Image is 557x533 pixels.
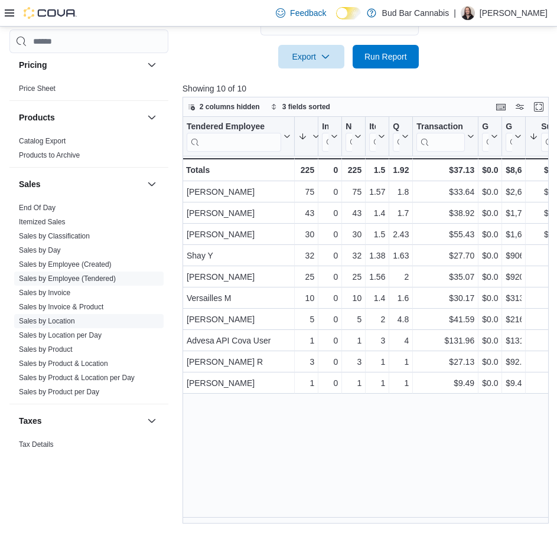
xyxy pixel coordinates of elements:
[19,374,135,382] a: Sales by Product & Location per Day
[19,440,54,449] a: Tax Details
[416,227,474,241] div: $55.43
[393,355,409,369] div: 1
[506,355,522,369] div: $92.97
[346,122,352,152] div: Net Sold
[322,312,338,326] div: 0
[19,415,42,427] h3: Taxes
[187,206,291,220] div: [PERSON_NAME]
[416,163,474,177] div: $37.13
[19,302,103,312] span: Sales by Invoice & Product
[506,206,522,220] div: $1,751.27
[482,122,488,133] div: Gift Cards
[346,355,361,369] div: 3
[322,122,328,133] div: Invoices Ref
[346,163,361,177] div: 225
[416,122,465,133] div: Transaction Average
[416,376,474,390] div: $9.49
[369,376,385,390] div: 1
[19,274,116,283] span: Sales by Employee (Tendered)
[19,232,90,240] a: Sales by Classification
[322,122,338,152] button: Invoices Ref
[506,163,522,177] div: $8,689.69
[506,291,522,305] div: $313.84
[393,122,399,133] div: Qty Per Transaction
[506,376,522,390] div: $9.49
[19,317,75,325] a: Sales by Location
[19,345,73,354] span: Sales by Product
[19,218,66,226] a: Itemized Sales
[369,206,385,220] div: 1.4
[145,414,159,428] button: Taxes
[336,19,337,20] span: Dark Mode
[278,45,344,68] button: Export
[298,206,314,220] div: 43
[482,122,498,152] button: Gift Cards
[416,355,474,369] div: $27.13
[346,122,352,133] div: Net Sold
[346,122,361,152] button: Net Sold
[416,122,474,152] button: Transaction Average
[393,376,409,390] div: 1
[187,227,291,241] div: [PERSON_NAME]
[506,227,522,241] div: $1,694.27
[298,227,314,241] div: 30
[506,185,522,199] div: $2,651.65
[353,45,419,68] button: Run Report
[382,6,449,20] p: Bud Bar Cannabis
[19,289,70,297] a: Sales by Invoice
[290,7,326,19] span: Feedback
[482,163,498,177] div: $0.00
[393,248,409,263] div: 1.63
[364,51,407,63] span: Run Report
[19,388,99,396] a: Sales by Product per Day
[19,274,116,283] a: Sales by Employee (Tendered)
[532,100,546,114] button: Enter fullscreen
[346,376,361,390] div: 1
[145,177,159,191] button: Sales
[322,248,338,263] div: 0
[322,270,338,284] div: 0
[482,333,498,348] div: $0.00
[482,291,498,305] div: $0.00
[19,359,108,368] span: Sales by Product & Location
[19,84,56,93] a: Price Sheet
[482,185,498,199] div: $0.00
[506,270,522,284] div: $920.50
[513,100,527,114] button: Display options
[346,185,361,199] div: 75
[19,178,142,190] button: Sales
[416,122,465,152] div: Transaction Average
[285,45,337,68] span: Export
[19,246,61,254] a: Sales by Day
[482,312,498,326] div: $0.00
[187,291,291,305] div: Versailles M
[9,201,168,404] div: Sales
[271,1,331,25] a: Feedback
[369,333,385,348] div: 3
[322,355,338,369] div: 0
[416,312,474,326] div: $41.59
[369,227,385,241] div: 1.5
[494,100,508,114] button: Keyboard shortcuts
[369,185,385,199] div: 1.57
[298,333,314,348] div: 1
[393,185,409,199] div: 1.8
[19,59,142,71] button: Pricing
[322,291,338,305] div: 0
[482,122,488,152] div: Gift Card Sales
[322,376,338,390] div: 0
[393,163,409,177] div: 1.92
[187,248,291,263] div: Shay Y
[346,312,361,326] div: 5
[19,137,66,145] a: Catalog Export
[19,112,55,123] h3: Products
[19,217,66,227] span: Itemized Sales
[369,122,385,152] button: Items Per Transaction
[506,248,522,263] div: $906.98
[480,6,548,20] p: [PERSON_NAME]
[506,333,522,348] div: $131.96
[322,163,338,177] div: 0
